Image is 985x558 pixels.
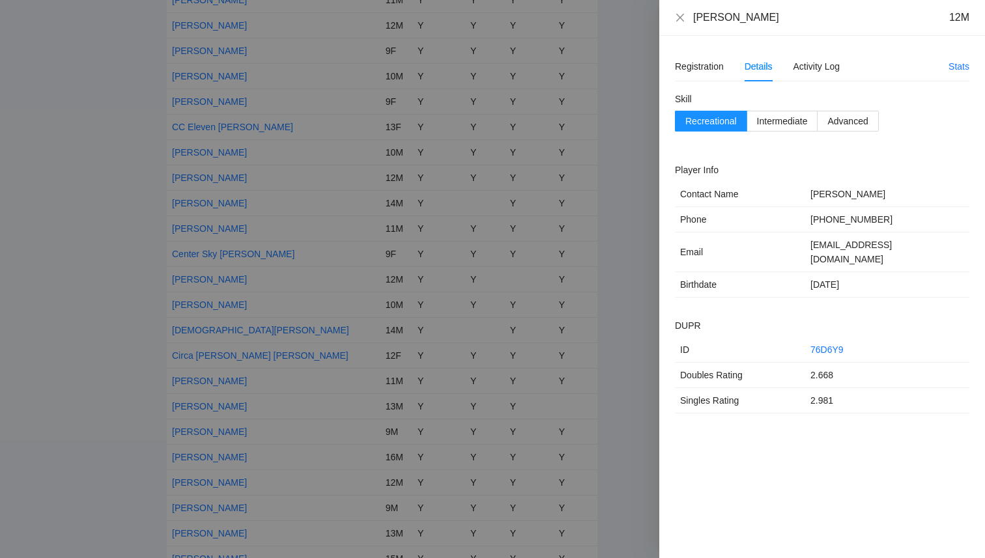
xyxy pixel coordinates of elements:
div: Registration [675,59,724,74]
td: Phone [675,207,805,232]
h2: Skill [675,92,969,106]
span: Advanced [827,116,868,126]
span: close [675,12,685,23]
a: Stats [949,61,969,72]
div: Details [745,59,773,74]
td: ID [675,337,805,363]
span: Intermediate [757,116,808,126]
td: Contact Name [675,182,805,207]
a: 76D6Y9 [810,344,844,355]
td: Singles Rating [675,388,805,413]
span: 2.668 [810,370,833,380]
td: Doubles Rating [675,363,805,388]
td: Email [675,232,805,272]
span: 2.981 [810,395,833,406]
div: 12M [949,10,969,25]
div: [PERSON_NAME] [693,10,779,25]
td: Birthdate [675,272,805,298]
span: Recreational [685,116,737,126]
button: Close [675,12,685,23]
td: [EMAIL_ADDRESS][DOMAIN_NAME] [805,232,969,272]
td: [DATE] [805,272,969,298]
td: [PERSON_NAME] [805,182,969,207]
div: Activity Log [793,59,840,74]
h2: Player Info [675,163,969,177]
td: [PHONE_NUMBER] [805,207,969,232]
h2: DUPR [675,318,969,333]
